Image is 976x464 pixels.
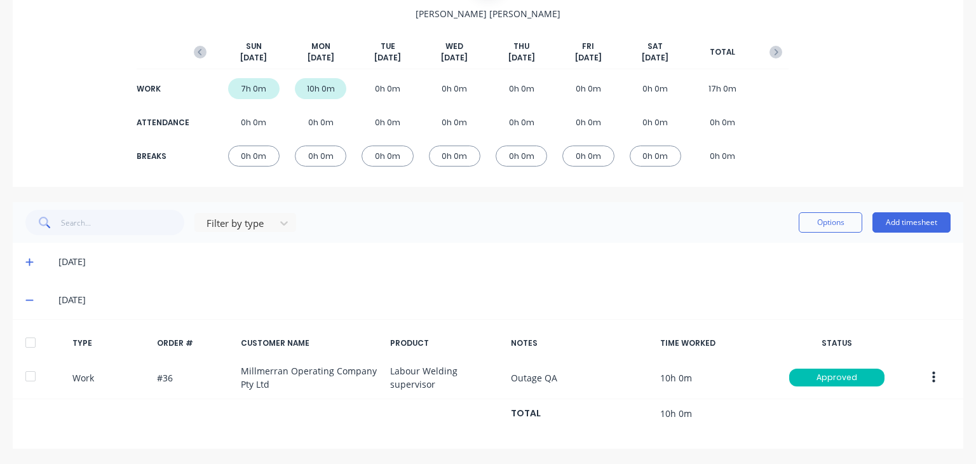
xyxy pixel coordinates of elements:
[157,338,231,349] div: ORDER #
[58,255,951,269] div: [DATE]
[308,52,334,64] span: [DATE]
[61,210,185,235] input: Search...
[240,52,267,64] span: [DATE]
[562,78,614,99] div: 0h 0m
[362,78,413,99] div: 0h 0m
[228,146,280,167] div: 0h 0m
[872,212,951,233] button: Add timesheet
[441,52,468,64] span: [DATE]
[429,146,480,167] div: 0h 0m
[362,112,413,133] div: 0h 0m
[647,41,663,52] span: SAT
[630,78,681,99] div: 0h 0m
[562,146,614,167] div: 0h 0m
[137,117,187,128] div: ATTENDANCE
[295,146,346,167] div: 0h 0m
[630,112,681,133] div: 0h 0m
[374,52,401,64] span: [DATE]
[445,41,463,52] span: WED
[228,78,280,99] div: 7h 0m
[416,7,560,20] span: [PERSON_NAME] [PERSON_NAME]
[58,293,951,307] div: [DATE]
[789,369,884,386] div: Approved
[429,112,480,133] div: 0h 0m
[72,338,146,349] div: TYPE
[496,78,547,99] div: 0h 0m
[696,78,748,99] div: 17h 0m
[241,338,379,349] div: CUSTOMER NAME
[642,52,668,64] span: [DATE]
[781,338,892,349] div: STATUS
[496,146,547,167] div: 0h 0m
[496,112,547,133] div: 0h 0m
[137,83,187,95] div: WORK
[228,112,280,133] div: 0h 0m
[696,146,748,167] div: 0h 0m
[513,41,529,52] span: THU
[710,46,735,58] span: TOTAL
[429,78,480,99] div: 0h 0m
[362,146,413,167] div: 0h 0m
[660,338,771,349] div: TIME WORKED
[246,41,262,52] span: SUN
[511,338,649,349] div: NOTES
[295,112,346,133] div: 0h 0m
[311,41,330,52] span: MON
[137,151,187,162] div: BREAKS
[295,78,346,99] div: 10h 0m
[390,338,501,349] div: PRODUCT
[799,212,862,233] button: Options
[381,41,395,52] span: TUE
[562,112,614,133] div: 0h 0m
[582,41,594,52] span: FRI
[508,52,535,64] span: [DATE]
[696,112,748,133] div: 0h 0m
[630,146,681,167] div: 0h 0m
[575,52,602,64] span: [DATE]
